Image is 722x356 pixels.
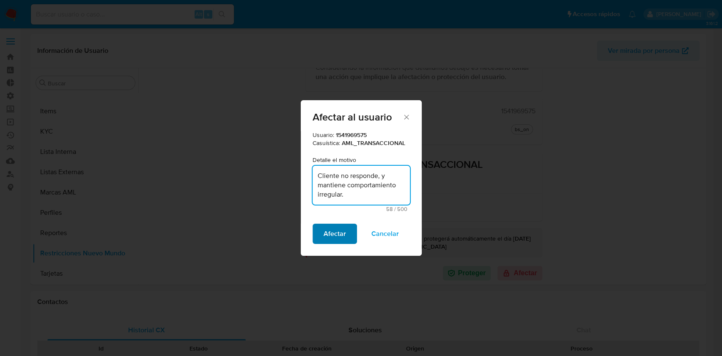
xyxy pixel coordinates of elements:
span: Afectar al usuario [313,112,403,122]
span: Afectar [324,225,346,243]
textarea: Motivo [313,166,410,205]
button: Cancelar [360,224,410,244]
span: Máximo 500 caracteres [315,206,407,212]
span: Cancelar [371,225,399,243]
p: Casuística: [313,139,410,148]
button: Cerrar [402,113,410,120]
p: Detalle el motivo [313,156,410,164]
p: Usuario: [313,131,410,140]
button: Afectar [313,224,357,244]
strong: 1541969575 [336,131,367,139]
strong: AML_TRANSACCIONAL [342,139,405,147]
